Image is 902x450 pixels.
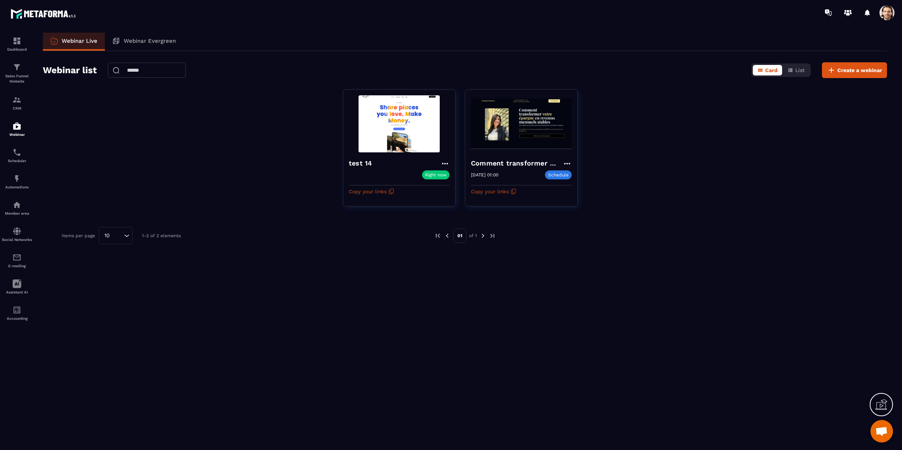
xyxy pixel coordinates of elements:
p: Dashboard [2,47,32,51]
span: 10 [102,232,112,240]
img: automations [12,122,21,131]
a: schedulerschedulerScheduler [2,142,32,169]
p: 01 [453,229,466,243]
p: Accounting [2,316,32,321]
p: 1-2 of 2 elements [142,233,181,238]
button: Card [753,65,782,75]
h4: Comment transformer votre épargne en un revenus mensuels stables [471,158,563,169]
a: automationsautomationsMember area [2,195,32,221]
img: scheduler [12,148,21,157]
a: Webinar Live [43,33,105,51]
p: Social Networks [2,238,32,242]
img: automations [12,174,21,183]
button: Copy your links [349,185,394,197]
a: Assistant AI [2,274,32,300]
img: webinar-background [349,95,449,152]
p: Automations [2,185,32,189]
img: formation [12,63,21,72]
p: E-mailing [2,264,32,268]
img: next [489,232,496,239]
p: Assistant AI [2,290,32,294]
p: Member area [2,211,32,215]
img: next [480,232,486,239]
button: Create a webinar [822,62,887,78]
img: webinar-background [471,95,572,152]
button: List [783,65,809,75]
input: Search for option [112,232,122,240]
img: accountant [12,306,21,315]
p: CRM [2,106,32,110]
a: formationformationSales Funnel Website [2,57,32,90]
img: prev [434,232,441,239]
p: Webinar Evergreen [124,38,176,44]
img: prev [444,232,451,239]
img: social-network [12,227,21,236]
p: Webinar Live [62,38,97,44]
img: logo [11,7,78,21]
span: Card [765,67,778,73]
span: Create a webinar [837,66,882,74]
div: Search for option [99,227,133,244]
p: Right now [425,172,446,178]
p: Items per page [62,233,95,238]
img: formation [12,95,21,104]
p: Scheduler [2,159,32,163]
p: [DATE] 01:00 [471,172,498,178]
p: Schedule [545,170,572,179]
div: Open chat [870,420,893,442]
h2: Webinar list [43,63,97,78]
p: Sales Funnel Website [2,74,32,84]
p: Webinar [2,132,32,137]
img: automations [12,200,21,209]
a: formationformationCRM [2,90,32,116]
p: of 1 [469,233,477,239]
img: formation [12,36,21,45]
a: accountantaccountantAccounting [2,300,32,326]
a: social-networksocial-networkSocial Networks [2,221,32,247]
button: Copy your links [471,185,516,197]
a: automationsautomationsWebinar [2,116,32,142]
span: List [795,67,805,73]
a: emailemailE-mailing [2,247,32,274]
h4: test 14 [349,158,375,169]
img: email [12,253,21,262]
a: automationsautomationsAutomations [2,169,32,195]
a: formationformationDashboard [2,31,32,57]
